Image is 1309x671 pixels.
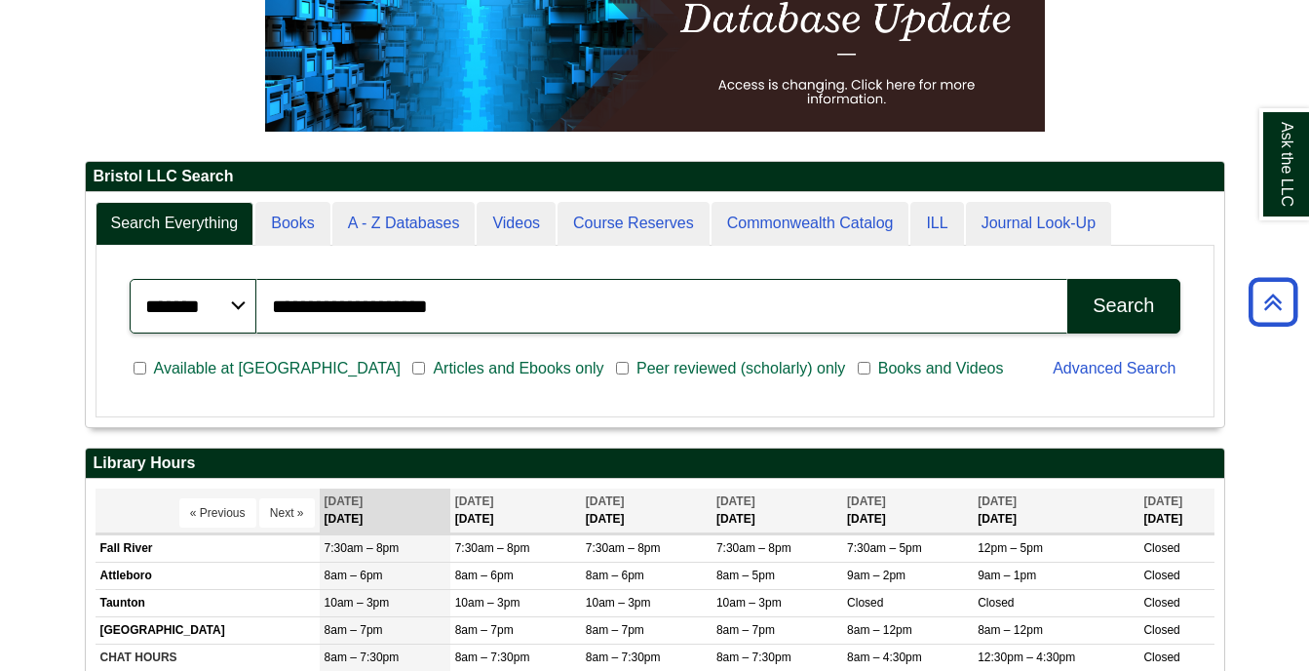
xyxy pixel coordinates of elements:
span: [DATE] [847,494,886,508]
th: [DATE] [581,489,712,533]
span: 7:30am – 8pm [586,541,661,555]
h2: Bristol LLC Search [86,162,1224,192]
th: [DATE] [320,489,450,533]
span: [DATE] [716,494,755,508]
span: [DATE] [978,494,1017,508]
span: 8am – 7pm [586,623,644,637]
th: [DATE] [973,489,1138,533]
input: Articles and Ebooks only [412,360,425,377]
a: ILL [910,202,963,246]
span: 8am – 6pm [325,569,383,582]
span: 7:30am – 5pm [847,541,922,555]
span: 8am – 7pm [716,623,775,637]
span: Peer reviewed (scholarly) only [629,357,853,380]
span: 8am – 5pm [716,569,775,582]
span: 8am – 6pm [455,569,514,582]
a: Search Everything [96,202,254,246]
input: Available at [GEOGRAPHIC_DATA] [134,360,146,377]
span: 8am – 7:30pm [325,651,400,664]
span: 10am – 3pm [716,596,782,610]
span: 7:30am – 8pm [716,541,791,555]
span: [DATE] [586,494,625,508]
span: Closed [978,596,1014,610]
button: Next » [259,498,315,528]
td: [GEOGRAPHIC_DATA] [96,617,320,645]
span: [DATE] [325,494,364,508]
span: 8am – 7:30pm [455,651,530,664]
th: [DATE] [712,489,842,533]
span: 8am – 12pm [978,623,1043,637]
span: 8am – 12pm [847,623,912,637]
span: 8am – 7:30pm [716,651,791,664]
span: 8am – 7pm [325,623,383,637]
input: Peer reviewed (scholarly) only [616,360,629,377]
h2: Library Hours [86,449,1224,479]
span: [DATE] [455,494,494,508]
a: Journal Look-Up [966,202,1111,246]
span: 8am – 7:30pm [586,651,661,664]
span: Articles and Ebooks only [425,357,611,380]
th: [DATE] [450,489,581,533]
span: 8am – 4:30pm [847,651,922,664]
span: Closed [1143,623,1179,637]
span: 8am – 7pm [455,623,514,637]
div: Search [1093,295,1154,317]
a: A - Z Databases [332,202,476,246]
a: Advanced Search [1053,360,1175,376]
span: 10am – 3pm [455,596,520,610]
span: 8am – 6pm [586,569,644,582]
span: 12pm – 5pm [978,541,1043,555]
span: Available at [GEOGRAPHIC_DATA] [146,357,408,380]
a: Back to Top [1242,289,1304,315]
span: Closed [1143,541,1179,555]
span: 10am – 3pm [325,596,390,610]
a: Course Reserves [558,202,710,246]
input: Books and Videos [858,360,870,377]
span: 7:30am – 8pm [325,541,400,555]
td: Taunton [96,590,320,617]
td: Fall River [96,534,320,562]
span: 9am – 2pm [847,569,905,582]
span: Closed [1143,569,1179,582]
span: 7:30am – 8pm [455,541,530,555]
span: 9am – 1pm [978,569,1036,582]
td: Attleboro [96,562,320,589]
a: Commonwealth Catalog [712,202,909,246]
th: [DATE] [842,489,973,533]
a: Videos [477,202,556,246]
th: [DATE] [1138,489,1213,533]
button: « Previous [179,498,256,528]
span: Closed [847,596,883,610]
span: [DATE] [1143,494,1182,508]
a: Books [255,202,329,246]
span: Closed [1143,651,1179,664]
span: Books and Videos [870,357,1012,380]
span: Closed [1143,596,1179,610]
span: 12:30pm – 4:30pm [978,651,1075,664]
span: 10am – 3pm [586,596,651,610]
button: Search [1067,279,1179,334]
